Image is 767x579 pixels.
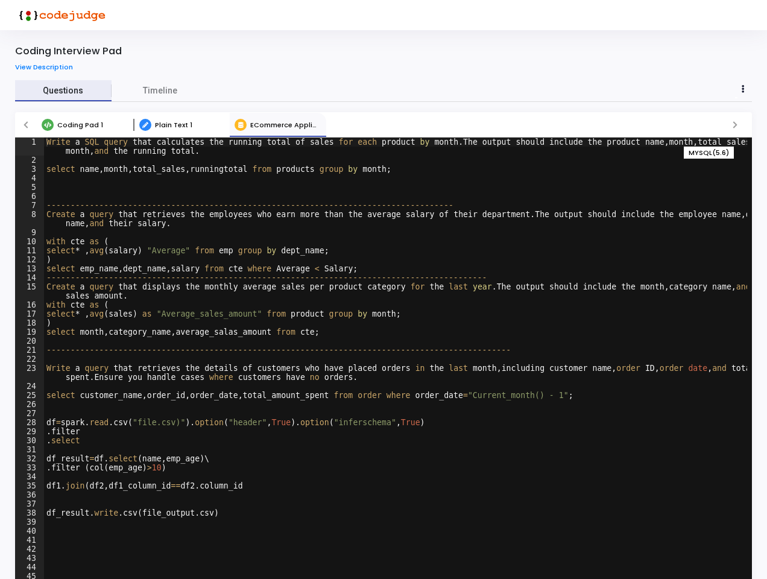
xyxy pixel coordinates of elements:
div: 14 [15,273,44,282]
a: View Description [15,63,82,71]
div: 29 [15,427,44,436]
div: 31 [15,445,44,454]
div: 43 [15,554,44,563]
span: ECommerce Application Database Assignment - high spending habits [250,120,496,130]
div: 21 [15,346,44,355]
div: 13 [15,264,44,273]
div: 6 [15,192,44,201]
span: Coding Pad 1 [57,120,103,130]
span: MYSQL(5.6) [689,148,729,158]
span: Questions [15,84,112,97]
div: 30 [15,436,44,445]
div: 15 [15,282,44,300]
div: 12 [15,255,44,264]
div: 32 [15,454,44,463]
div: 16 [15,300,44,309]
div: 33 [15,463,44,472]
div: 26 [15,400,44,409]
div: 25 [15,391,44,400]
img: logo [15,3,106,27]
div: 8 [15,210,44,228]
div: 1 [15,138,44,156]
div: 23 [15,364,44,382]
span: Timeline [143,84,177,97]
div: 35 [15,481,44,490]
div: 7 [15,201,44,210]
div: 11 [15,246,44,255]
div: 4 [15,174,44,183]
div: 9 [15,228,44,237]
div: 38 [15,508,44,517]
div: 28 [15,418,44,427]
div: Coding Interview Pad [15,45,122,57]
div: 40 [15,527,44,536]
div: 39 [15,517,44,527]
div: 5 [15,183,44,192]
div: 41 [15,536,44,545]
div: 18 [15,318,44,327]
div: 42 [15,545,44,554]
div: 24 [15,382,44,391]
div: 3 [15,165,44,174]
div: 2 [15,156,44,165]
span: Plain Text 1 [155,120,192,130]
div: 34 [15,472,44,481]
div: 36 [15,490,44,499]
div: 10 [15,237,44,246]
div: 19 [15,327,44,337]
div: 20 [15,337,44,346]
div: 27 [15,409,44,418]
div: 37 [15,499,44,508]
div: 17 [15,309,44,318]
div: 22 [15,355,44,364]
div: 44 [15,563,44,572]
